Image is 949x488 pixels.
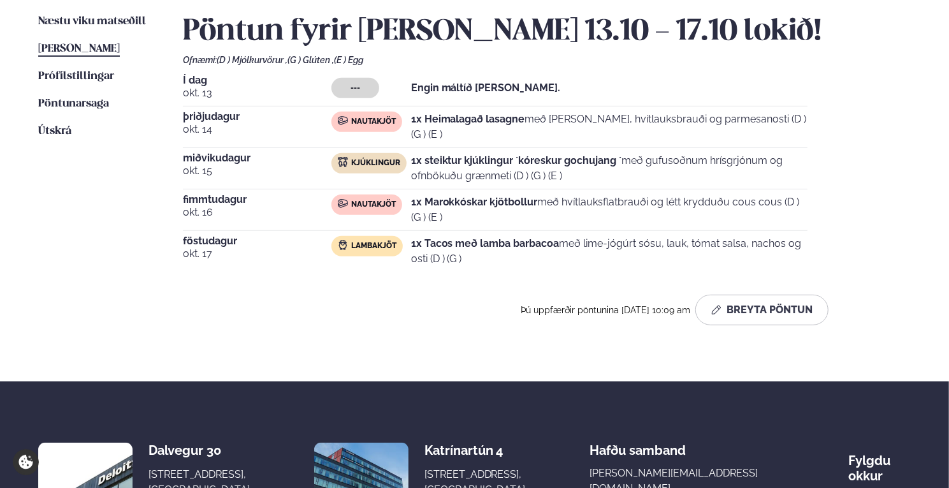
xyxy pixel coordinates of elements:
[287,55,334,65] span: (G ) Glúten ,
[338,157,348,167] img: chicken.svg
[38,43,120,54] span: [PERSON_NAME]
[411,195,808,225] p: með hvítlauksflatbrauði og létt krydduðu cous cous (D ) (G ) (E )
[183,205,331,220] span: okt. 16
[351,241,396,251] span: Lambakjöt
[590,433,686,458] span: Hafðu samband
[38,16,146,27] span: Næstu viku matseðill
[13,449,39,475] a: Cookie settings
[351,117,396,127] span: Nautakjöt
[149,443,250,458] div: Dalvegur 30
[411,112,808,142] p: með [PERSON_NAME], hvítlauksbrauði og parmesanosti (D ) (G ) (E )
[183,153,331,163] span: miðvikudagur
[183,236,331,246] span: föstudagur
[424,443,526,458] div: Katrínartún 4
[338,115,348,126] img: beef.svg
[849,443,911,484] div: Fylgdu okkur
[183,163,331,179] span: okt. 15
[411,82,561,94] strong: Engin máltíð [PERSON_NAME].
[351,83,360,93] span: ---
[411,154,622,166] strong: 1x steiktur kjúklingur ´kóreskur gochujang ´
[334,55,363,65] span: (E ) Egg
[217,55,287,65] span: (D ) Mjólkurvörur ,
[183,85,331,101] span: okt. 13
[183,55,911,65] div: Ofnæmi:
[183,112,331,122] span: þriðjudagur
[38,126,71,137] span: Útskrá
[351,200,396,210] span: Nautakjöt
[38,14,146,29] a: Næstu viku matseðill
[351,158,400,168] span: Kjúklingur
[183,14,911,50] h2: Pöntun fyrir [PERSON_NAME] 13.10 - 17.10 lokið!
[521,305,690,315] span: Þú uppfærðir pöntunina [DATE] 10:09 am
[38,71,114,82] span: Prófílstillingar
[411,237,560,249] strong: 1x Tacos með lamba barbacoa
[38,69,114,84] a: Prófílstillingar
[338,240,348,250] img: Lamb.svg
[183,75,331,85] span: Í dag
[183,195,331,205] span: fimmtudagur
[411,196,538,208] strong: 1x Marokkóskar kjötbollur
[411,236,808,267] p: með lime-jógúrt sósu, lauk, tómat salsa, nachos og osti (D ) (G )
[38,41,120,57] a: [PERSON_NAME]
[338,198,348,209] img: beef.svg
[183,122,331,137] span: okt. 14
[411,153,808,184] p: með gufusoðnum hrísgrjónum og ofnbökuðu grænmeti (D ) (G ) (E )
[695,295,829,325] button: Breyta Pöntun
[38,98,109,109] span: Pöntunarsaga
[38,96,109,112] a: Pöntunarsaga
[183,246,331,262] span: okt. 17
[411,113,525,125] strong: 1x Heimalagað lasagne
[38,124,71,139] a: Útskrá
